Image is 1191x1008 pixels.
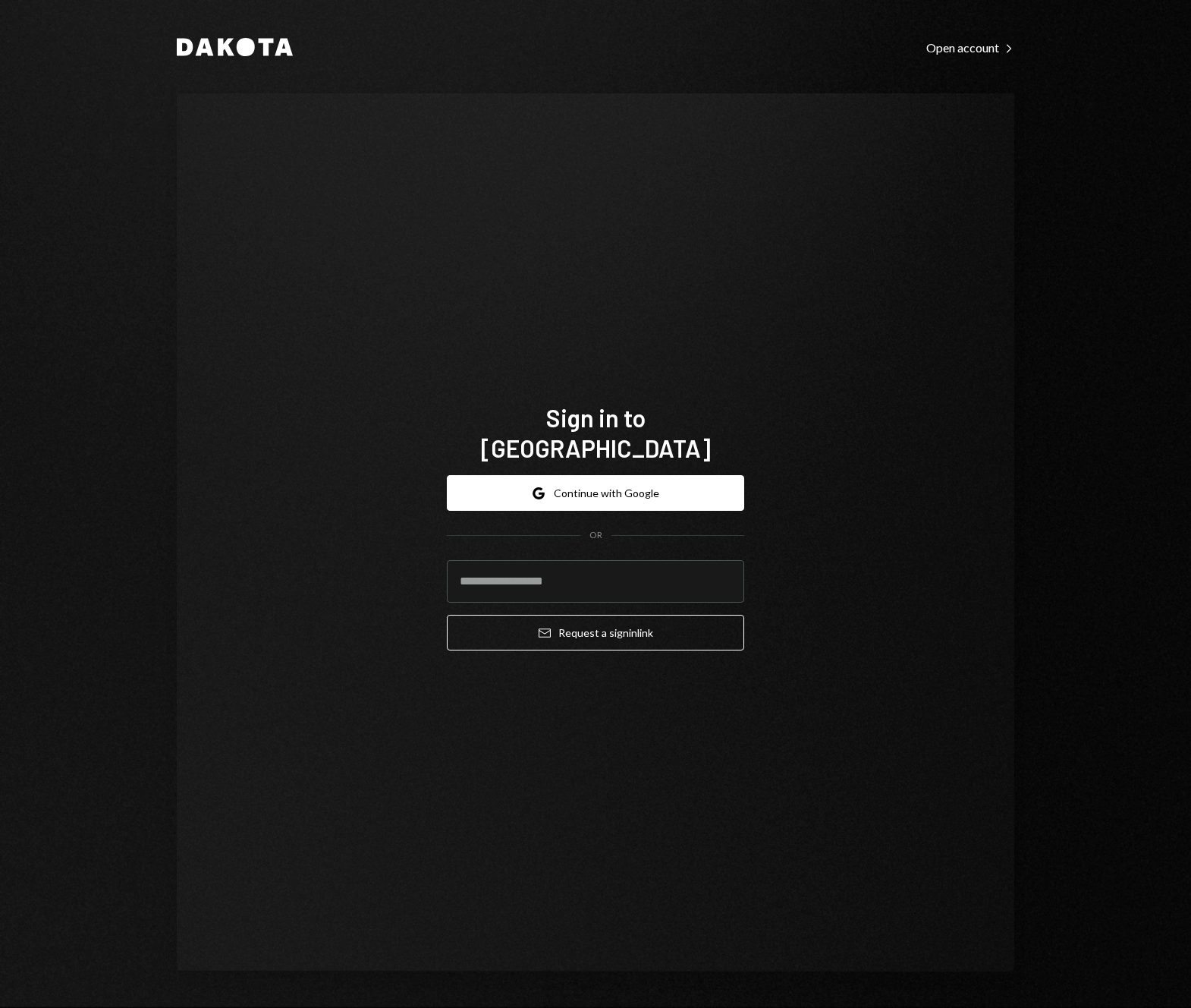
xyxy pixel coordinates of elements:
div: Open account [926,40,1014,55]
button: Request a signinlink [447,615,744,650]
a: Open account [926,39,1014,55]
button: Continue with Google [447,475,744,511]
h1: Sign in to [GEOGRAPHIC_DATA] [447,402,744,463]
div: OR [589,529,602,542]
